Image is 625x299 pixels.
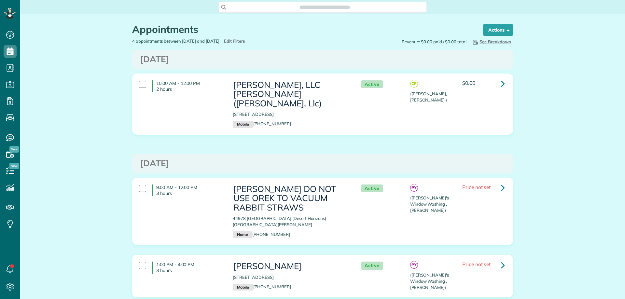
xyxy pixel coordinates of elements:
span: ([PERSON_NAME]'s Window Washing , [PERSON_NAME]) [410,195,449,213]
h1: Appointments [132,24,471,35]
small: Mobile [233,284,253,291]
span: Search ZenMaid… [306,4,343,10]
h3: [PERSON_NAME] [233,262,348,271]
p: 44978 [GEOGRAPHIC_DATA] (Desert Horizons) [GEOGRAPHIC_DATA][PERSON_NAME] [233,215,348,228]
span: New [9,163,19,169]
h4: 10:00 AM - 12:00 PM [152,80,223,92]
span: ([PERSON_NAME]'s Window Washing , [PERSON_NAME]) [410,272,449,290]
small: Mobile [233,121,253,128]
button: See Breakdown [470,38,513,45]
span: Active [361,184,383,193]
button: Actions [483,24,513,36]
small: Home [233,231,252,238]
h3: [PERSON_NAME], LLC [PERSON_NAME] ([PERSON_NAME], Llc) [233,80,348,108]
h3: [DATE] [140,159,505,168]
div: 4 appointments between [DATE] and [DATE] [127,38,323,44]
span: PY [410,261,418,269]
h3: [DATE] [140,55,505,64]
span: Active [361,262,383,270]
span: New [9,146,19,153]
a: Edit Filters [223,38,245,44]
span: CF [410,80,418,88]
p: 3 hours [156,267,223,273]
span: Price not set [462,261,491,267]
span: PY [410,184,418,192]
h4: 9:00 AM - 12:00 PM [152,184,223,196]
span: $0.00 [462,80,475,86]
p: 2 hours [156,86,223,92]
p: [STREET_ADDRESS] [233,111,348,117]
span: ([PERSON_NAME], [PERSON_NAME] ) [410,91,447,102]
span: Edit Filters [224,38,245,44]
span: Price not set [462,184,491,190]
a: Home[PHONE_NUMBER] [233,232,290,237]
p: 3 hours [156,190,223,196]
h4: 1:00 PM - 4:00 PM [152,262,223,273]
span: Active [361,80,383,88]
span: Revenue: $0.00 paid / $0.00 total [402,39,466,45]
span: See Breakdown [472,39,511,44]
a: Mobile[PHONE_NUMBER] [233,121,291,126]
p: [STREET_ADDRESS] [233,274,348,280]
h3: [PERSON_NAME] DO NOT USE OREK TO VACUUM RABBIT STRAWS [233,184,348,212]
a: Mobile[PHONE_NUMBER] [233,284,291,289]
